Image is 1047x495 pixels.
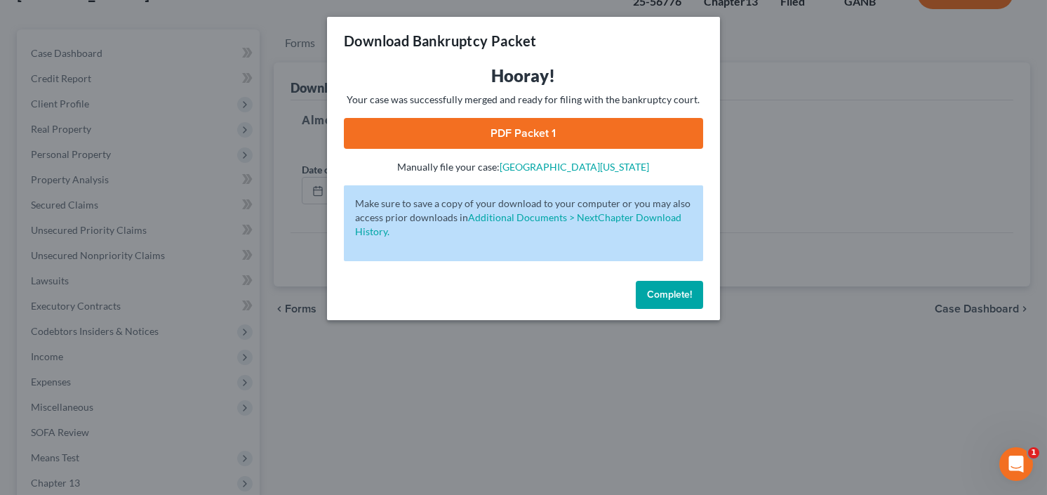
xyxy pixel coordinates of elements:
[344,160,703,174] p: Manually file your case:
[355,211,681,237] a: Additional Documents > NextChapter Download History.
[344,31,536,51] h3: Download Bankruptcy Packet
[344,65,703,87] h3: Hooray!
[500,161,650,173] a: [GEOGRAPHIC_DATA][US_STATE]
[647,289,692,301] span: Complete!
[344,93,703,107] p: Your case was successfully merged and ready for filing with the bankruptcy court.
[999,447,1033,481] iframe: Intercom live chat
[636,281,703,309] button: Complete!
[355,197,692,239] p: Make sure to save a copy of your download to your computer or you may also access prior downloads in
[1028,447,1039,458] span: 1
[344,118,703,149] a: PDF Packet 1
